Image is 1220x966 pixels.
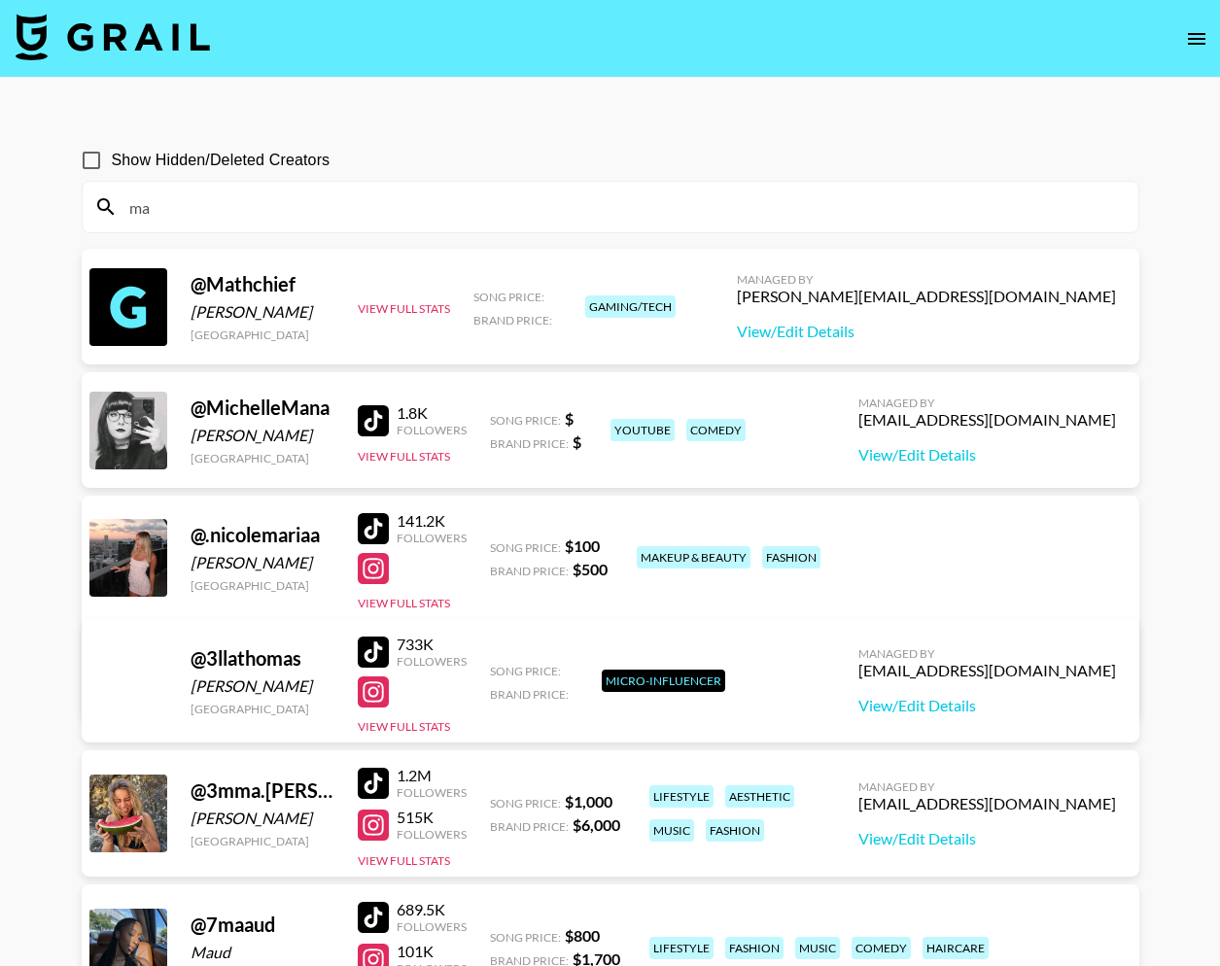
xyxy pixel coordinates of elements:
[725,937,784,959] div: fashion
[565,926,600,945] strong: $ 800
[191,396,334,420] div: @ MichelleMana
[358,853,450,868] button: View Full Stats
[490,796,561,811] span: Song Price:
[490,687,569,702] span: Brand Price:
[473,313,552,328] span: Brand Price:
[490,664,561,678] span: Song Price:
[706,819,764,842] div: fashion
[191,451,334,466] div: [GEOGRAPHIC_DATA]
[191,523,334,547] div: @ .nicolemariaa
[565,536,600,555] strong: $ 100
[397,423,467,437] div: Followers
[191,702,334,716] div: [GEOGRAPHIC_DATA]
[358,449,450,464] button: View Full Stats
[565,409,574,428] strong: $
[565,792,612,811] strong: $ 1,000
[649,937,714,959] div: lifestyle
[858,410,1116,430] div: [EMAIL_ADDRESS][DOMAIN_NAME]
[573,432,581,451] strong: $
[358,596,450,610] button: View Full Stats
[397,766,467,785] div: 1.2M
[737,322,1116,341] a: View/Edit Details
[858,396,1116,410] div: Managed By
[762,546,820,569] div: fashion
[191,426,334,445] div: [PERSON_NAME]
[112,149,331,172] span: Show Hidden/Deleted Creators
[490,436,569,451] span: Brand Price:
[858,646,1116,661] div: Managed By
[852,937,911,959] div: comedy
[191,302,334,322] div: [PERSON_NAME]
[649,819,694,842] div: music
[118,191,1127,223] input: Search by User Name
[725,785,794,808] div: aesthetic
[490,540,561,555] span: Song Price:
[191,778,334,803] div: @ 3mma.[PERSON_NAME]
[858,696,1116,715] a: View/Edit Details
[737,272,1116,287] div: Managed By
[795,937,840,959] div: music
[858,794,1116,813] div: [EMAIL_ADDRESS][DOMAIN_NAME]
[573,815,620,834] strong: $ 6,000
[397,919,467,934] div: Followers
[191,328,334,342] div: [GEOGRAPHIC_DATA]
[191,646,334,671] div: @ 3llathomas
[737,287,1116,306] div: [PERSON_NAME][EMAIL_ADDRESS][DOMAIN_NAME]
[191,943,334,962] div: Maud
[573,560,608,578] strong: $ 500
[490,819,569,834] span: Brand Price:
[397,654,467,669] div: Followers
[490,413,561,428] span: Song Price:
[191,834,334,848] div: [GEOGRAPHIC_DATA]
[637,546,750,569] div: makeup & beauty
[191,272,334,296] div: @ Mathchief
[397,900,467,919] div: 689.5K
[397,808,467,827] div: 515K
[858,661,1116,680] div: [EMAIL_ADDRESS][DOMAIN_NAME]
[358,301,450,316] button: View Full Stats
[397,403,467,423] div: 1.8K
[358,719,450,734] button: View Full Stats
[191,676,334,696] div: [PERSON_NAME]
[1177,19,1216,58] button: open drawer
[191,913,334,937] div: @ 7maaud
[191,809,334,828] div: [PERSON_NAME]
[397,785,467,800] div: Followers
[16,14,210,60] img: Grail Talent
[490,930,561,945] span: Song Price:
[923,937,989,959] div: haircare
[686,419,746,441] div: comedy
[397,531,467,545] div: Followers
[649,785,714,808] div: lifestyle
[585,295,676,318] div: gaming/tech
[610,419,675,441] div: youtube
[473,290,544,304] span: Song Price:
[858,779,1116,794] div: Managed By
[490,564,569,578] span: Brand Price:
[191,578,334,593] div: [GEOGRAPHIC_DATA]
[191,553,334,572] div: [PERSON_NAME]
[397,511,467,531] div: 141.2K
[397,635,467,654] div: 733K
[397,827,467,842] div: Followers
[858,829,1116,848] a: View/Edit Details
[602,670,725,692] div: Micro-Influencer
[858,445,1116,465] a: View/Edit Details
[397,942,467,961] div: 101K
